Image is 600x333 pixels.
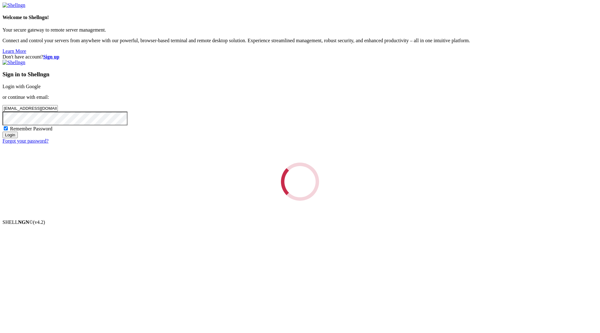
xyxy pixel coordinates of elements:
a: Forgot your password? [2,138,48,144]
div: Loading... [281,163,319,201]
p: or continue with email: [2,94,597,100]
div: Don't have account? [2,54,597,60]
p: Connect and control your servers from anywhere with our powerful, browser-based terminal and remo... [2,38,597,43]
a: Sign up [43,54,59,59]
input: Remember Password [4,126,8,130]
p: Your secure gateway to remote server management. [2,27,597,33]
span: SHELL © [2,219,45,225]
b: NGN [18,219,29,225]
a: Learn More [2,48,26,54]
h4: Welcome to Shellngn! [2,15,597,20]
h3: Sign in to Shellngn [2,71,597,78]
img: Shellngn [2,3,25,8]
input: Login [2,132,18,138]
a: Login with Google [2,84,41,89]
img: Shellngn [2,60,25,65]
span: Remember Password [10,126,52,131]
input: Email address [2,105,58,112]
span: 4.2.0 [33,219,45,225]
